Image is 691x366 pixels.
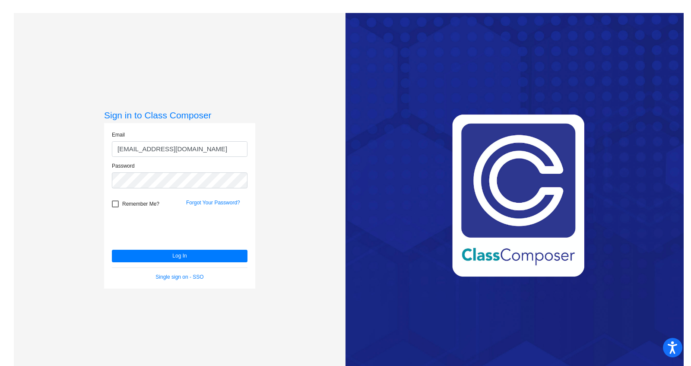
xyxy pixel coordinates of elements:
h3: Sign in to Class Composer [104,110,255,121]
label: Password [112,162,135,170]
button: Log In [112,250,247,262]
label: Email [112,131,125,139]
a: Single sign on - SSO [155,274,203,280]
span: Remember Me? [122,199,159,209]
a: Forgot Your Password? [186,200,240,206]
iframe: reCAPTCHA [112,212,243,245]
